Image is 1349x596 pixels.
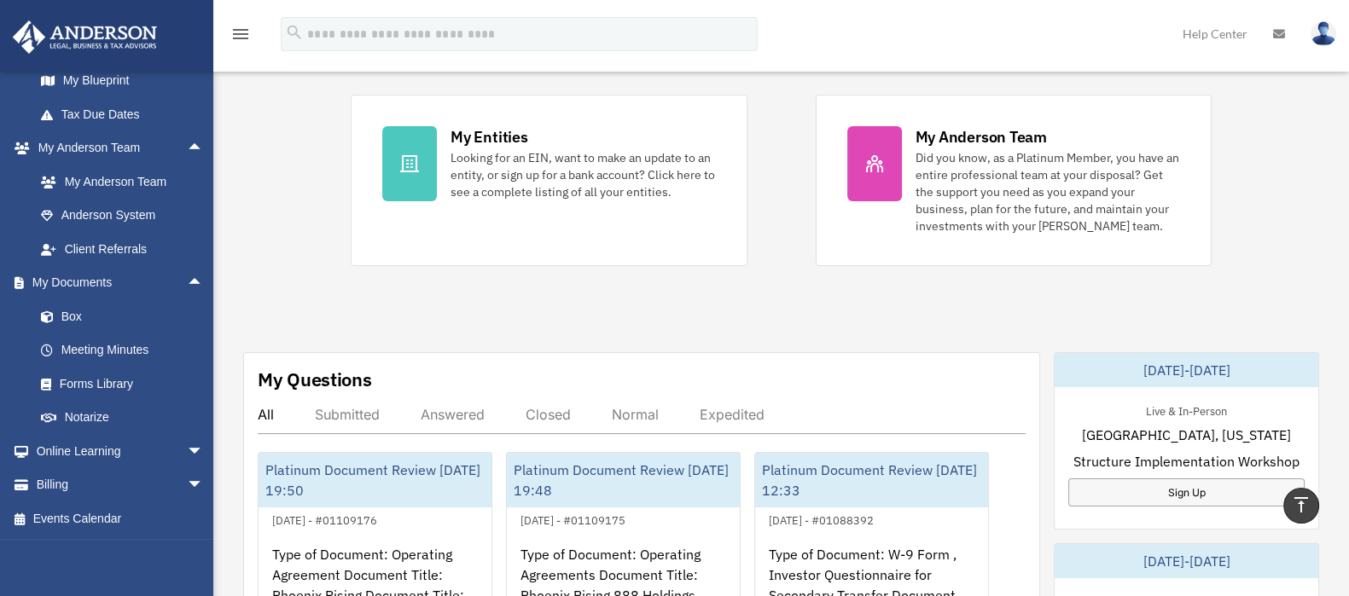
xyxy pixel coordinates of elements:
div: Platinum Document Review [DATE] 19:48 [507,453,740,507]
div: Looking for an EIN, want to make an update to an entity, or sign up for a bank account? Click her... [451,149,715,200]
a: Box [24,299,230,333]
img: Anderson Advisors Platinum Portal [8,20,162,54]
a: menu [230,30,251,44]
div: Platinum Document Review [DATE] 19:50 [259,453,491,507]
div: [DATE]-[DATE] [1055,353,1318,387]
a: My Anderson Teamarrow_drop_up [12,131,230,165]
div: [DATE] - #01088392 [755,510,887,528]
i: menu [230,24,251,44]
a: My Anderson Team Did you know, as a Platinum Member, you have an entire professional team at your... [816,95,1212,266]
div: Normal [612,406,659,423]
a: Client Referrals [24,232,230,266]
span: arrow_drop_down [187,468,221,503]
a: Sign Up [1068,478,1305,506]
a: My Blueprint [24,64,230,98]
span: arrow_drop_up [187,266,221,301]
a: Tax Due Dates [24,97,230,131]
div: My Questions [258,367,372,392]
div: Did you know, as a Platinum Member, you have an entire professional team at your disposal? Get th... [916,149,1180,234]
a: Billingarrow_drop_down [12,468,230,502]
a: Forms Library [24,367,230,401]
div: Answered [421,406,485,423]
a: Meeting Minutes [24,333,230,367]
a: My Documentsarrow_drop_up [12,266,230,300]
img: User Pic [1311,21,1336,46]
a: My Entities Looking for an EIN, want to make an update to an entity, or sign up for a bank accoun... [351,95,747,266]
div: My Entities [451,126,527,148]
div: Platinum Document Review [DATE] 12:33 [755,453,988,507]
div: [DATE] - #01109175 [507,510,639,528]
i: vertical_align_top [1291,495,1311,515]
a: Anderson System [24,199,230,233]
span: arrow_drop_up [187,131,221,166]
a: Events Calendar [12,501,230,535]
i: search [285,23,304,42]
div: [DATE] - #01109176 [259,510,391,528]
div: Closed [526,406,571,423]
div: [DATE]-[DATE] [1055,544,1318,578]
span: Structure Implementation Workshop [1073,451,1300,472]
div: Submitted [315,406,380,423]
span: [GEOGRAPHIC_DATA], [US_STATE] [1082,425,1291,445]
span: arrow_drop_down [187,434,221,469]
div: Live & In-Person [1132,401,1241,419]
div: All [258,406,274,423]
div: Expedited [700,406,765,423]
a: Online Learningarrow_drop_down [12,434,230,468]
a: vertical_align_top [1283,488,1319,524]
a: My Anderson Team [24,165,230,199]
div: My Anderson Team [916,126,1047,148]
a: Notarize [24,401,230,435]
